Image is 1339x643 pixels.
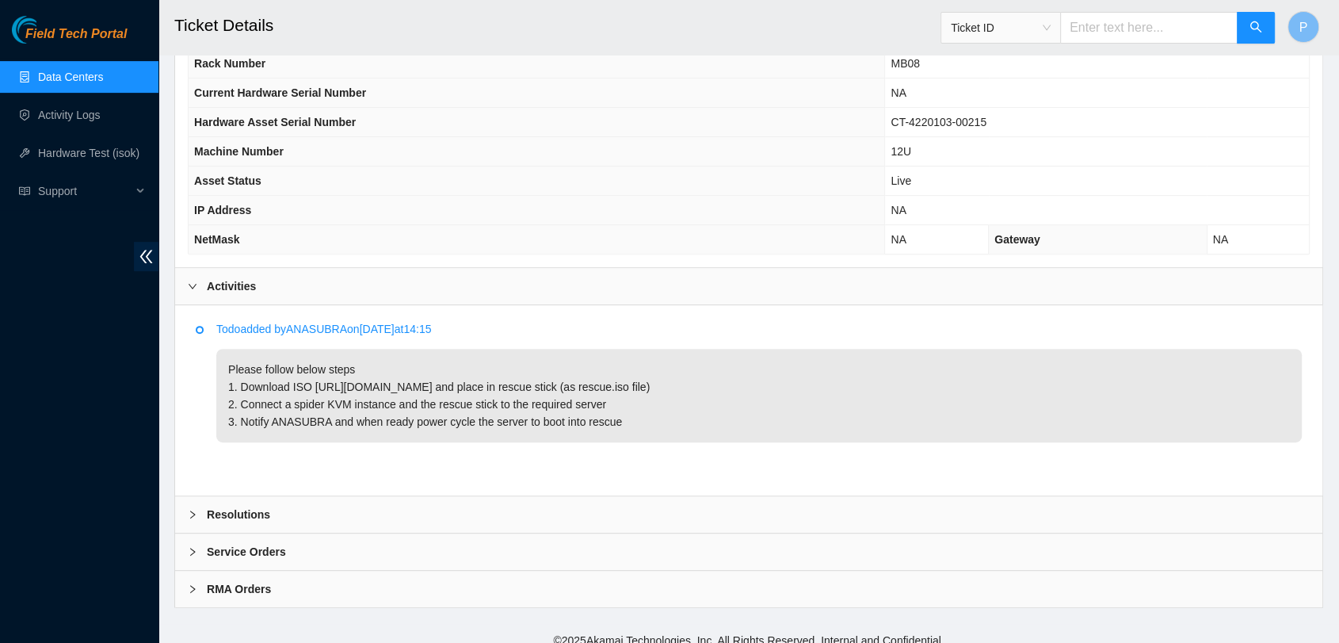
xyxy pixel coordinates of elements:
[38,71,103,83] a: Data Centers
[207,277,256,295] b: Activities
[188,510,197,519] span: right
[194,174,261,187] span: Asset Status
[194,145,284,158] span: Machine Number
[194,116,356,128] span: Hardware Asset Serial Number
[194,86,366,99] span: Current Hardware Serial Number
[175,534,1322,570] div: Service Orders
[216,349,1302,442] p: Please follow below steps 1. Download ISO [URL][DOMAIN_NAME] and place in rescue stick (as rescue...
[188,547,197,557] span: right
[207,543,286,561] b: Service Orders
[1287,11,1319,43] button: P
[216,320,1302,338] p: Todo added by ANASUBRA on [DATE] at 14:15
[207,580,271,598] b: RMA Orders
[134,242,158,271] span: double-left
[194,204,251,216] span: IP Address
[175,571,1322,607] div: RMA Orders
[38,175,132,207] span: Support
[1060,12,1238,44] input: Enter text here...
[891,57,920,70] span: MB08
[891,145,911,158] span: 12U
[25,27,127,42] span: Field Tech Portal
[1213,233,1228,246] span: NA
[188,281,197,291] span: right
[194,233,240,246] span: NetMask
[188,584,197,594] span: right
[891,233,906,246] span: NA
[994,233,1040,246] span: Gateway
[891,86,906,99] span: NA
[891,116,986,128] span: CT-4220103-00215
[19,186,30,197] span: read
[175,268,1322,304] div: Activities
[38,147,139,159] a: Hardware Test (isok)
[951,16,1051,40] span: Ticket ID
[1249,21,1262,36] span: search
[12,16,80,44] img: Akamai Technologies
[891,204,906,216] span: NA
[1237,12,1275,44] button: search
[12,29,127,49] a: Akamai TechnologiesField Tech Portal
[175,496,1322,533] div: Resolutions
[207,506,270,523] b: Resolutions
[38,109,101,121] a: Activity Logs
[891,174,911,187] span: Live
[1299,17,1308,37] span: P
[194,57,265,70] span: Rack Number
